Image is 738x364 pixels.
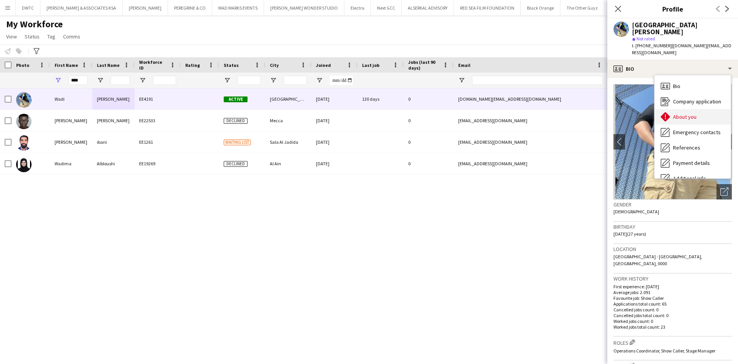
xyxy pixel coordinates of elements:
[92,153,135,174] div: Albloushi
[454,88,607,110] div: [DOMAIN_NAME][EMAIL_ADDRESS][DOMAIN_NAME]
[716,184,732,199] div: Open photos pop-in
[311,110,357,131] div: [DATE]
[32,47,41,56] app-action-btn: Advanced filters
[139,77,146,84] button: Open Filter Menu
[632,43,731,55] span: | [DOMAIN_NAME][EMAIL_ADDRESS][DOMAIN_NAME]
[637,36,655,42] span: Not rated
[655,155,731,171] div: Payment details
[16,157,32,172] img: Wadima Albloushi
[521,0,560,15] button: Black Orange
[55,62,78,68] span: First Name
[63,33,80,40] span: Comms
[404,110,454,131] div: 0
[613,307,732,312] p: Cancelled jobs count: 0
[613,324,732,330] p: Worked jobs total count: 23
[472,76,603,85] input: Email Filter Input
[6,33,17,40] span: View
[613,231,646,237] span: [DATE] (27 years)
[673,175,706,182] span: Additional info
[60,32,83,42] a: Comms
[212,0,264,15] button: MAD MARKS EVENTS
[362,62,379,68] span: Last job
[613,301,732,307] p: Applications total count: 65
[404,153,454,174] div: 0
[311,153,357,174] div: [DATE]
[613,348,715,354] span: Operations Coordinator, Show Caller, Stage Manager
[153,76,176,85] input: Workforce ID Filter Input
[613,201,732,208] h3: Gender
[408,59,440,71] span: Jobs (last 90 days)
[135,153,181,174] div: EE19269
[3,32,20,42] a: View
[185,62,200,68] span: Rating
[613,338,732,346] h3: Roles
[458,62,470,68] span: Email
[139,59,167,71] span: Workforce ID
[92,110,135,131] div: [PERSON_NAME]
[613,84,732,199] img: Crew avatar or photo
[55,77,61,84] button: Open Filter Menu
[44,32,58,42] a: Tag
[111,76,130,85] input: Last Name Filter Input
[454,0,521,15] button: RED SEA FILM FOUNDATION
[330,76,353,85] input: Joined Filter Input
[25,33,40,40] span: Status
[50,131,92,153] div: [PERSON_NAME]
[16,114,32,129] img: Wadie Abubakar
[673,160,710,166] span: Payment details
[604,0,658,15] button: GPJ: [PERSON_NAME]
[613,246,732,253] h3: Location
[135,110,181,131] div: EE22533
[613,284,732,289] p: First experience: [DATE]
[68,76,88,85] input: First Name Filter Input
[344,0,371,15] button: Electra
[613,289,732,295] p: Average jobs: 2.091
[655,171,731,186] div: Additional info
[92,131,135,153] div: ibani
[47,33,55,40] span: Tag
[673,98,721,105] span: Company application
[6,18,63,30] span: My Workforce
[673,129,721,136] span: Emergency contacts
[50,153,92,174] div: Wadima
[264,0,344,15] button: [PERSON_NAME] WONDER STUDIO
[92,88,135,110] div: [PERSON_NAME]
[607,4,738,14] h3: Profile
[357,88,404,110] div: 130 days
[270,77,277,84] button: Open Filter Menu
[454,131,607,153] div: [EMAIL_ADDRESS][DOMAIN_NAME]
[123,0,168,15] button: [PERSON_NAME]
[613,223,732,230] h3: Birthday
[402,0,454,15] button: ALSERKAL ADVISORY
[673,83,680,90] span: Bio
[655,94,731,109] div: Company application
[238,76,261,85] input: Status Filter Input
[50,110,92,131] div: [PERSON_NAME]
[632,22,732,35] div: [GEOGRAPHIC_DATA][PERSON_NAME]
[224,140,251,145] span: Waiting list
[168,0,212,15] button: PEREGRINE & CO
[16,0,40,15] button: DWTC
[454,153,607,174] div: [EMAIL_ADDRESS][DOMAIN_NAME]
[613,295,732,301] p: Favourite job: Show Caller
[655,78,731,94] div: Bio
[613,318,732,324] p: Worked jobs count: 0
[16,135,32,151] img: wadie ibani
[613,312,732,318] p: Cancelled jobs total count: 0
[16,92,32,108] img: Wadi Jaber
[316,77,323,84] button: Open Filter Menu
[224,161,248,167] span: Declined
[224,96,248,102] span: Active
[97,62,120,68] span: Last Name
[135,131,181,153] div: EE1261
[613,209,659,214] span: [DEMOGRAPHIC_DATA]
[404,88,454,110] div: 0
[224,118,248,124] span: Declined
[270,62,279,68] span: City
[613,275,732,282] h3: Work history
[673,144,700,151] span: References
[632,43,672,48] span: t. [PHONE_NUMBER]
[316,62,331,68] span: Joined
[607,60,738,78] div: Bio
[311,88,357,110] div: [DATE]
